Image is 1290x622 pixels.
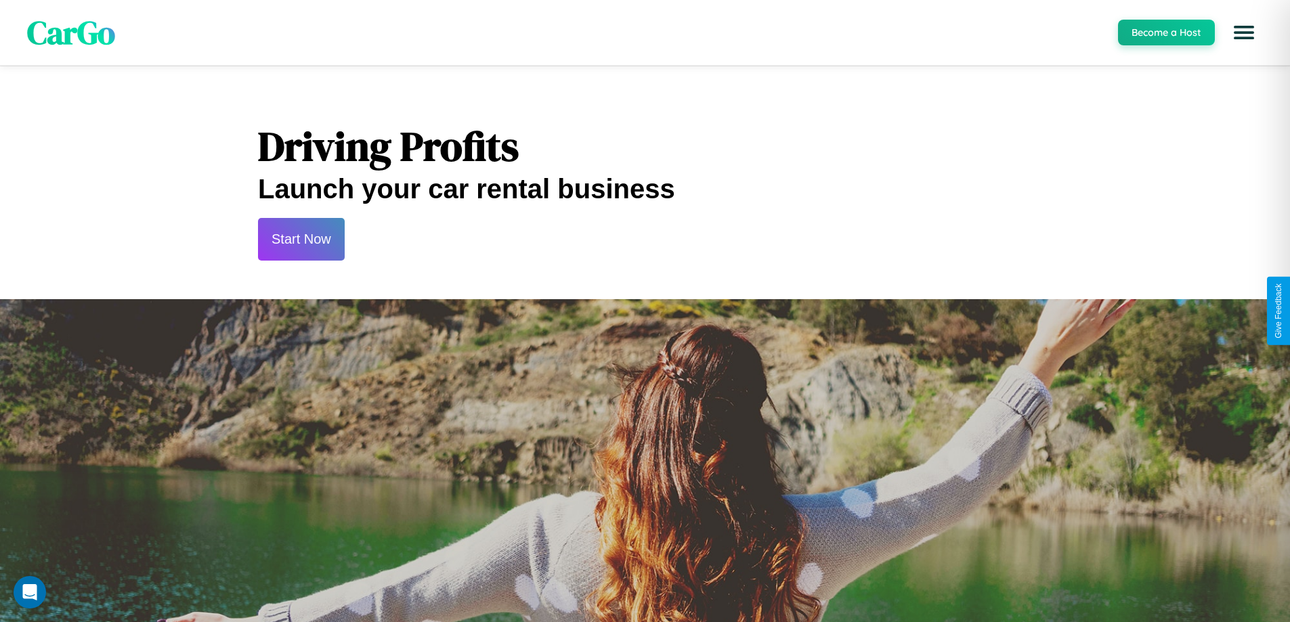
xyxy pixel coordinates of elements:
[258,218,345,261] button: Start Now
[1225,14,1263,51] button: Open menu
[1274,284,1283,338] div: Give Feedback
[27,10,115,55] span: CarGo
[258,174,1032,204] h2: Launch your car rental business
[14,576,46,608] div: Open Intercom Messenger
[258,118,1032,174] h1: Driving Profits
[1118,20,1215,45] button: Become a Host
